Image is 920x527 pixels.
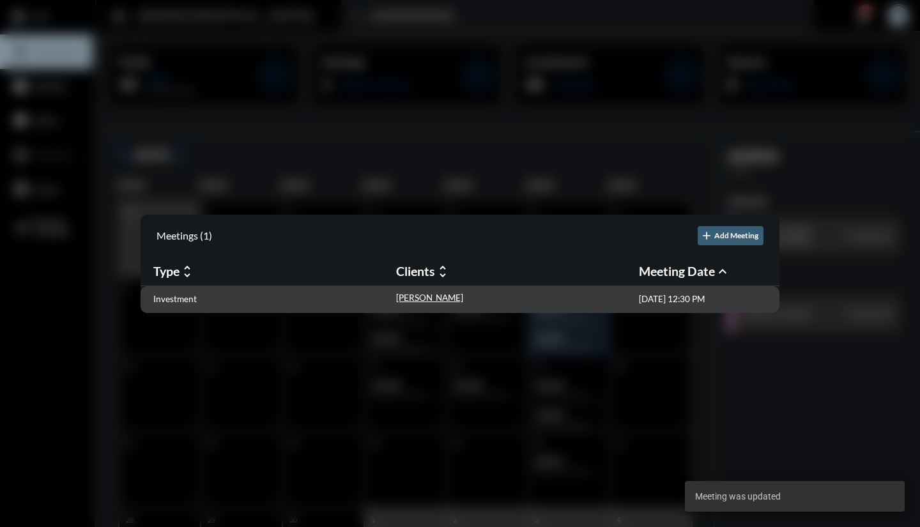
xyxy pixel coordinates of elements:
mat-icon: expand_less [715,264,730,279]
p: [DATE] 12:30 PM [639,294,705,304]
mat-icon: add [700,229,713,242]
button: Add Meeting [698,226,763,245]
mat-icon: unfold_more [435,264,450,279]
p: Investment [153,294,197,304]
mat-icon: unfold_more [180,264,195,279]
h2: Meeting Date [639,264,715,279]
h2: Clients [396,264,435,279]
p: [PERSON_NAME] [396,293,463,303]
h2: Type [153,264,180,279]
span: Meeting was updated [695,490,781,503]
h2: Meetings (1) [157,229,212,241]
